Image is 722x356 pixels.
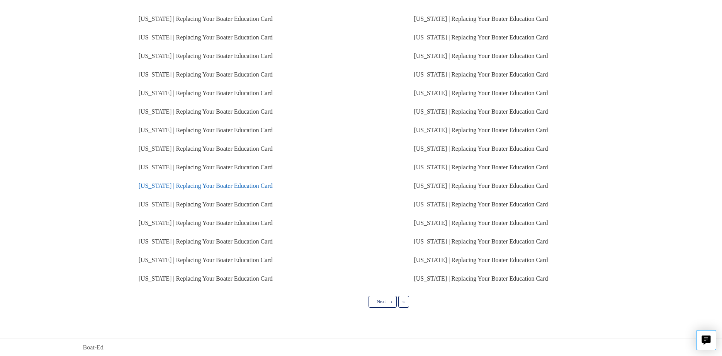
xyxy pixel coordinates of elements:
a: [US_STATE] | Replacing Your Boater Education Card [139,53,273,59]
a: [US_STATE] | Replacing Your Boater Education Card [139,145,273,152]
a: [US_STATE] | Replacing Your Boater Education Card [139,275,273,282]
a: [US_STATE] | Replacing Your Boater Education Card [414,53,548,59]
a: [US_STATE] | Replacing Your Boater Education Card [139,34,273,41]
a: [US_STATE] | Replacing Your Boater Education Card [414,108,548,115]
a: [US_STATE] | Replacing Your Boater Education Card [139,90,273,96]
a: [US_STATE] | Replacing Your Boater Education Card [414,15,548,22]
a: [US_STATE] | Replacing Your Boater Education Card [414,201,548,208]
a: [US_STATE] | Replacing Your Boater Education Card [139,257,273,263]
a: [US_STATE] | Replacing Your Boater Education Card [414,34,548,41]
a: [US_STATE] | Replacing Your Boater Education Card [139,201,273,208]
a: [US_STATE] | Replacing Your Boater Education Card [139,71,273,78]
a: Next [369,296,396,307]
a: [US_STATE] | Replacing Your Boater Education Card [139,108,273,115]
a: [US_STATE] | Replacing Your Boater Education Card [414,164,548,170]
a: [US_STATE] | Replacing Your Boater Education Card [139,127,273,133]
a: [US_STATE] | Replacing Your Boater Education Card [139,238,273,245]
a: [US_STATE] | Replacing Your Boater Education Card [414,127,548,133]
a: [US_STATE] | Replacing Your Boater Education Card [414,257,548,263]
a: [US_STATE] | Replacing Your Boater Education Card [414,145,548,152]
span: › [391,299,392,304]
a: Boat-Ed [83,343,104,352]
span: Next [377,299,386,304]
span: » [403,299,405,304]
a: [US_STATE] | Replacing Your Boater Education Card [139,164,273,170]
a: [US_STATE] | Replacing Your Boater Education Card [414,220,548,226]
a: [US_STATE] | Replacing Your Boater Education Card [139,182,273,189]
a: [US_STATE] | Replacing Your Boater Education Card [139,220,273,226]
a: [US_STATE] | Replacing Your Boater Education Card [139,15,273,22]
a: [US_STATE] | Replacing Your Boater Education Card [414,182,548,189]
a: [US_STATE] | Replacing Your Boater Education Card [414,238,548,245]
a: [US_STATE] | Replacing Your Boater Education Card [414,71,548,78]
a: [US_STATE] | Replacing Your Boater Education Card [414,90,548,96]
a: [US_STATE] | Replacing Your Boater Education Card [414,275,548,282]
button: Live chat [696,330,716,350]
